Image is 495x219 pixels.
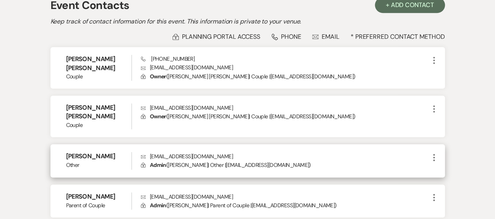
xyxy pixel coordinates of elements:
[141,161,429,169] p: ( [PERSON_NAME] | Other | [EMAIL_ADDRESS][DOMAIN_NAME] )
[141,63,429,72] p: [EMAIL_ADDRESS][DOMAIN_NAME]
[150,113,166,120] span: Owner
[150,202,166,209] span: Admin
[66,192,131,201] h6: [PERSON_NAME]
[66,103,131,121] h6: [PERSON_NAME] [PERSON_NAME]
[150,73,166,80] span: Owner
[66,55,131,72] h6: [PERSON_NAME] [PERSON_NAME]
[141,192,429,201] p: [EMAIL_ADDRESS][DOMAIN_NAME]
[312,33,339,41] div: Email
[66,121,131,129] span: Couple
[141,201,429,210] p: ( [PERSON_NAME] | Parent of Couple | [EMAIL_ADDRESS][DOMAIN_NAME] )
[66,201,131,210] span: Parent of Couple
[141,55,194,62] span: [PHONE_NUMBER]
[141,152,429,161] p: [EMAIL_ADDRESS][DOMAIN_NAME]
[50,17,445,26] h2: Keep track of contact information for this event. This information is private to your venue.
[141,72,429,81] p: ( [PERSON_NAME] [PERSON_NAME] | Couple | [EMAIL_ADDRESS][DOMAIN_NAME] )
[66,152,131,161] h6: [PERSON_NAME]
[150,161,166,168] span: Admin
[141,103,429,112] p: [EMAIL_ADDRESS][DOMAIN_NAME]
[141,112,429,121] p: ( [PERSON_NAME] [PERSON_NAME] | Couple | [EMAIL_ADDRESS][DOMAIN_NAME] )
[66,161,131,169] span: Other
[50,33,445,41] div: * Preferred Contact Method
[272,33,301,41] div: Phone
[173,33,260,41] div: Planning Portal Access
[66,72,131,81] span: Couple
